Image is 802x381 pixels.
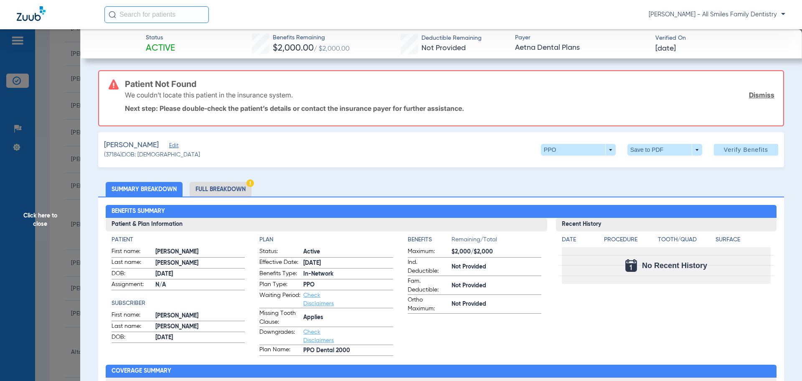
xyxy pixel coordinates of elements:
span: Not Provided [452,281,541,290]
span: [PERSON_NAME] [155,322,245,331]
span: Applies [303,313,393,322]
span: First name: [112,247,152,257]
span: Waiting Period: [259,291,300,308]
span: Not Provided [452,300,541,309]
span: Ind. Deductible: [408,258,449,276]
span: [PERSON_NAME] [104,140,159,151]
span: [PERSON_NAME] [155,248,245,256]
span: Last name: [112,258,152,268]
span: (37184) DOB: [DEMOGRAPHIC_DATA] [104,151,200,159]
h4: Plan [259,235,393,244]
span: Deductible Remaining [421,34,482,43]
span: Status [146,33,175,42]
span: PPO Dental 2000 [303,346,393,355]
span: DOB: [112,269,152,279]
span: $2,000/$2,000 [452,248,541,256]
span: Benefits Type: [259,269,300,279]
h4: Surface [716,235,771,244]
h4: Patient [112,235,245,244]
span: [DATE] [655,43,676,54]
span: In-Network [303,270,393,279]
span: [DATE] [155,333,245,342]
li: Full Breakdown [190,182,251,197]
span: First name: [112,311,152,321]
span: DOB: [112,333,152,343]
span: Remaining/Total [452,235,541,247]
app-breakdown-title: Date [562,235,597,247]
button: PPO [541,144,616,156]
span: PPO [303,281,393,289]
span: [PERSON_NAME] - All Smiles Family Dentistry [649,10,785,19]
app-breakdown-title: Benefits [408,235,452,247]
app-breakdown-title: Procedure [604,235,655,247]
h2: Benefits Summary [106,205,777,218]
span: Not Provided [452,263,541,271]
p: We couldn’t locate this patient in the insurance system. [125,91,293,99]
span: [DATE] [155,270,245,279]
span: No Recent History [642,261,707,270]
span: Verify Benefits [724,146,768,153]
h4: Date [562,235,597,244]
span: Not Provided [421,44,466,52]
h4: Benefits [408,235,452,244]
button: Verify Benefits [714,144,778,156]
iframe: Chat Widget [760,341,802,381]
span: Ortho Maximum: [408,296,449,313]
app-breakdown-title: Tooth/Quad [658,235,713,247]
a: Dismiss [749,91,774,99]
img: Search Icon [109,11,116,18]
span: Downgrades: [259,328,300,345]
span: Verified On [655,34,789,43]
span: Effective Date: [259,258,300,268]
span: Active [303,248,393,256]
h2: Coverage Summary [106,365,777,378]
h3: Patient & Plan Information [106,218,547,231]
img: Zuub Logo [17,6,46,21]
h4: Tooth/Quad [658,235,713,244]
img: Hazard [246,179,254,187]
span: Fam. Deductible: [408,277,449,294]
h3: Recent History [556,218,777,231]
span: Payer [515,33,648,42]
h4: Procedure [604,235,655,244]
span: Assignment: [112,280,152,290]
span: Last name: [112,322,152,332]
app-breakdown-title: Surface [716,235,771,247]
span: Edit [169,143,177,151]
span: Status: [259,247,300,257]
span: / $2,000.00 [314,46,350,52]
span: [PERSON_NAME] [155,259,245,268]
h3: Patient Not Found [125,80,774,88]
span: Aetna Dental Plans [515,43,648,53]
span: Maximum: [408,247,449,257]
p: Next step: Please double-check the patient’s details or contact the insurance payer for further a... [125,104,774,113]
span: Benefits Remaining [273,33,350,42]
span: $2,000.00 [273,44,314,53]
span: [DATE] [303,259,393,268]
span: Missing Tooth Clause: [259,309,300,327]
span: Plan Type: [259,280,300,290]
span: [PERSON_NAME] [155,312,245,320]
li: Summary Breakdown [106,182,183,197]
img: error-icon [109,79,119,89]
input: Search for patients [104,6,209,23]
span: N/A [155,281,245,289]
a: Check Disclaimers [303,329,334,343]
span: Plan Name: [259,345,300,355]
span: Active [146,43,175,54]
img: Calendar [625,259,637,272]
h4: Subscriber [112,299,245,308]
a: Check Disclaimers [303,292,334,307]
button: Save to PDF [627,144,702,156]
